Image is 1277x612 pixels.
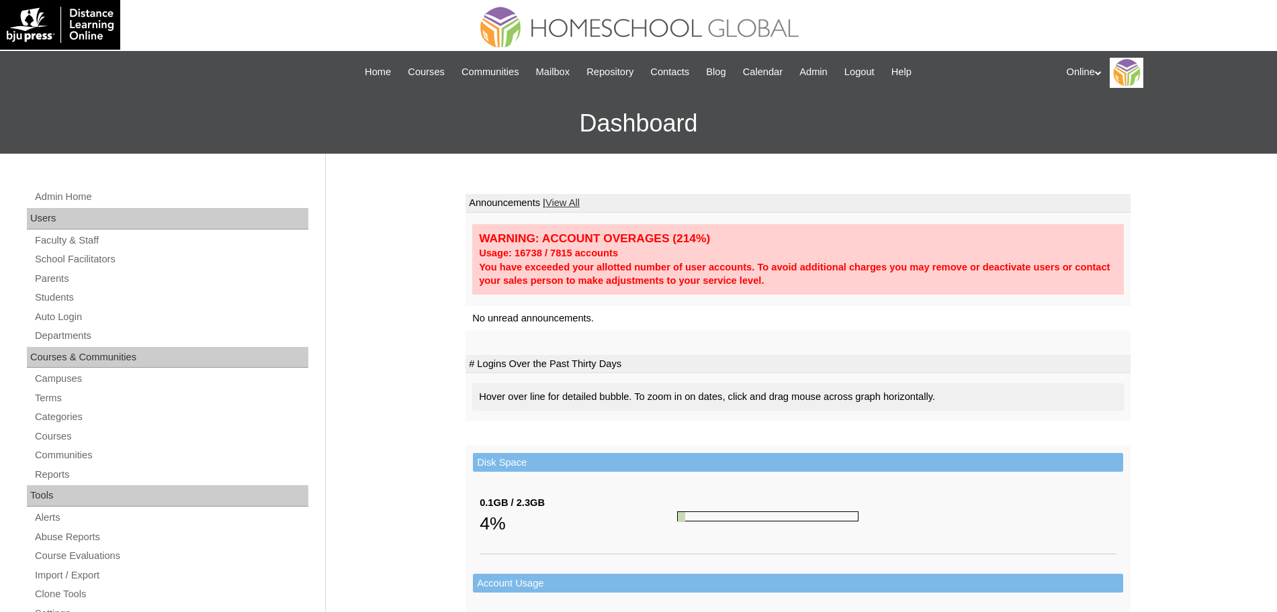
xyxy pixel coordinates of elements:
[473,453,1123,472] td: Disk Space
[34,567,308,584] a: Import / Export
[34,466,308,483] a: Reports
[358,64,398,80] a: Home
[793,64,834,80] a: Admin
[34,309,308,325] a: Auto Login
[34,390,308,407] a: Terms
[34,509,308,526] a: Alerts
[799,64,828,80] span: Admin
[365,64,391,80] span: Home
[7,93,1270,154] h3: Dashboard
[586,64,633,80] span: Repository
[466,355,1131,374] td: # Logins Over the Past Thirty Days
[34,428,308,445] a: Courses
[408,64,445,80] span: Courses
[27,347,308,368] div: Courses & Communities
[34,327,308,344] a: Departments
[885,64,918,80] a: Help
[27,208,308,229] div: Users
[479,231,1117,246] div: WARNING: ACCOUNT OVERAGES (214%)
[1110,58,1143,88] img: Online Academy
[536,64,570,80] span: Mailbox
[401,64,451,80] a: Courses
[580,64,640,80] a: Repository
[34,548,308,564] a: Course Evaluations
[1067,58,1264,88] div: Online
[34,447,308,464] a: Communities
[455,64,526,80] a: Communities
[466,306,1131,331] td: No unread announcements.
[34,270,308,287] a: Parents
[743,64,783,80] span: Calendar
[461,64,519,80] span: Communities
[473,574,1123,593] td: Account Usage
[34,189,308,205] a: Admin Home
[466,194,1131,213] td: Announcements |
[644,64,696,80] a: Contacts
[479,248,618,258] strong: Usage: 16738 / 7815 accounts
[34,232,308,249] a: Faculty & Staff
[480,510,677,537] div: 4%
[7,7,114,43] img: logo-white.png
[34,409,308,425] a: Categories
[891,64,912,80] span: Help
[736,64,789,80] a: Calendar
[34,289,308,306] a: Students
[844,64,875,80] span: Logout
[34,586,308,603] a: Clone Tools
[650,64,689,80] span: Contacts
[34,251,308,268] a: School Facilitators
[27,485,308,507] div: Tools
[34,370,308,387] a: Campuses
[545,197,580,208] a: View All
[529,64,577,80] a: Mailbox
[480,496,677,510] div: 0.1GB / 2.3GB
[699,64,732,80] a: Blog
[706,64,725,80] span: Blog
[34,529,308,546] a: Abuse Reports
[838,64,881,80] a: Logout
[479,260,1117,288] div: You have exceeded your allotted number of user accounts. To avoid additional charges you may remo...
[472,383,1124,411] div: Hover over line for detailed bubble. To zoom in on dates, click and drag mouse across graph horiz...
